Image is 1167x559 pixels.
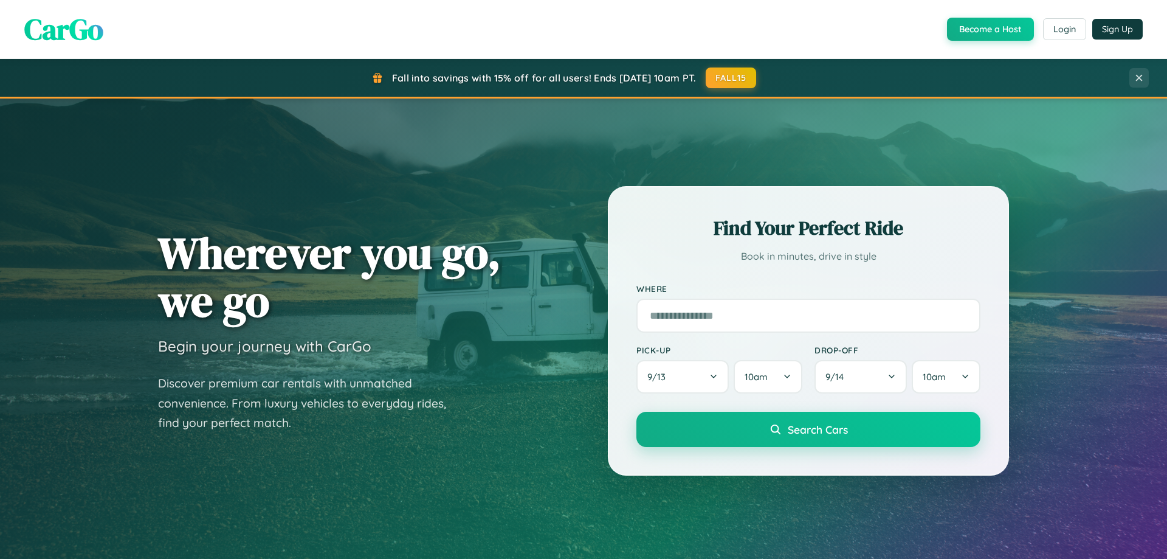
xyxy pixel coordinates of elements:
[912,360,980,394] button: 10am
[24,9,103,49] span: CarGo
[158,337,371,355] h3: Begin your journey with CarGo
[788,423,848,436] span: Search Cars
[392,72,697,84] span: Fall into savings with 15% off for all users! Ends [DATE] 10am PT.
[636,215,980,241] h2: Find Your Perfect Ride
[825,371,850,383] span: 9 / 14
[706,68,757,88] button: FALL15
[636,360,729,394] button: 9/13
[814,345,980,355] label: Drop-off
[745,371,768,383] span: 10am
[1043,18,1086,40] button: Login
[636,248,980,265] p: Book in minutes, drive in style
[636,283,980,294] label: Where
[923,371,946,383] span: 10am
[814,360,907,394] button: 9/14
[636,345,802,355] label: Pick-up
[158,229,501,325] h1: Wherever you go, we go
[1092,19,1143,40] button: Sign Up
[158,373,462,433] p: Discover premium car rentals with unmatched convenience. From luxury vehicles to everyday rides, ...
[734,360,802,394] button: 10am
[947,18,1034,41] button: Become a Host
[647,371,672,383] span: 9 / 13
[636,412,980,447] button: Search Cars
